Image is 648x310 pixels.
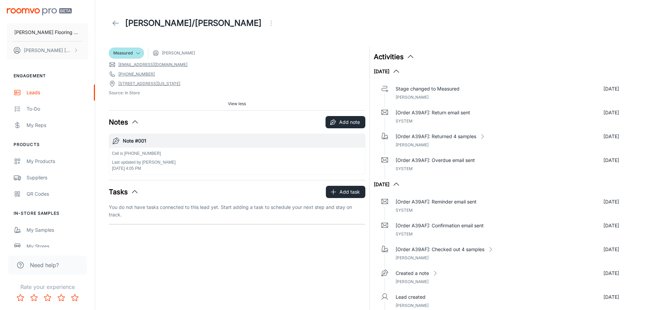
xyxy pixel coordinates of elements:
button: Rate 1 star [14,291,27,305]
p: [DATE] [603,85,619,93]
div: QR Codes [27,190,88,198]
button: Add note [326,116,365,128]
span: System [396,231,413,236]
p: [PERSON_NAME] Flooring Center [14,29,81,36]
span: [PERSON_NAME] [396,95,429,100]
div: Leads [27,89,88,96]
span: System [396,166,413,171]
button: Add task [326,186,365,198]
p: [Order A39AF]: Overdue email sent [396,157,475,164]
button: Rate 3 star [41,291,54,305]
p: [DATE] [603,157,619,164]
button: Open menu [264,16,278,30]
div: Measured [109,48,144,59]
button: Tasks [109,187,139,197]
button: [PERSON_NAME] Flooring Center [7,23,88,41]
p: [DATE] [603,293,619,301]
div: My Stores [27,243,88,250]
div: My Reps [27,121,88,129]
div: My Products [27,158,88,165]
p: [DATE] [603,133,619,140]
p: [DATE] [603,198,619,206]
span: [PERSON_NAME] [396,303,429,308]
h6: Note #001 [123,137,362,145]
div: To-do [27,105,88,113]
button: Note #001Cell is [PHONE_NUMBER]Last updated by [PERSON_NAME][DATE] 4:05 PM [109,134,365,174]
p: Stage changed to Measured [396,85,460,93]
p: [DATE] [603,246,619,253]
p: [DATE] 4:05 PM [112,165,176,172]
span: View less [228,101,246,107]
span: [PERSON_NAME] [396,255,429,260]
p: [Order A39AF]: Confirmation email sent [396,222,484,229]
span: Source: In Store [109,90,365,96]
p: Rate your experience [5,283,89,291]
p: You do not have tasks connected to this lead yet. Start adding a task to schedule your next step ... [109,203,365,218]
p: [Order A39AF]: Return email sent [396,109,470,116]
div: Suppliers [27,174,88,181]
p: Cell is [PHONE_NUMBER] [112,150,176,157]
button: Rate 4 star [54,291,68,305]
span: System [396,118,413,124]
span: Measured [113,50,133,56]
button: View less [225,99,249,109]
p: [Order A39AF]: Returned 4 samples [396,133,476,140]
button: Rate 2 star [27,291,41,305]
button: Activities [374,52,415,62]
p: Lead created [396,293,426,301]
h1: [PERSON_NAME]/[PERSON_NAME] [125,17,262,29]
span: [PERSON_NAME] [396,142,429,147]
a: [PHONE_NUMBER] [118,71,155,77]
button: [DATE] [374,180,400,189]
button: [DATE] [374,67,400,76]
p: Created a note [396,270,429,277]
button: [PERSON_NAME] [PERSON_NAME] [7,42,88,59]
img: Roomvo PRO Beta [7,8,72,15]
span: Need help? [30,261,59,269]
p: [DATE] [603,270,619,277]
a: [STREET_ADDRESS][US_STATE] [118,81,180,87]
a: [EMAIL_ADDRESS][DOMAIN_NAME] [118,62,187,68]
p: [DATE] [603,109,619,116]
p: [DATE] [603,222,619,229]
button: Notes [109,117,139,127]
span: System [396,208,413,213]
p: Last updated by [PERSON_NAME] [112,159,176,165]
button: Rate 5 star [68,291,82,305]
p: [PERSON_NAME] [PERSON_NAME] [24,47,72,54]
p: [Order A39AF]: Checked out 4 samples [396,246,484,253]
span: [PERSON_NAME] [396,279,429,284]
span: [PERSON_NAME] [162,50,195,56]
p: [Order A39AF]: Reminder email sent [396,198,477,206]
div: My Samples [27,226,88,234]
